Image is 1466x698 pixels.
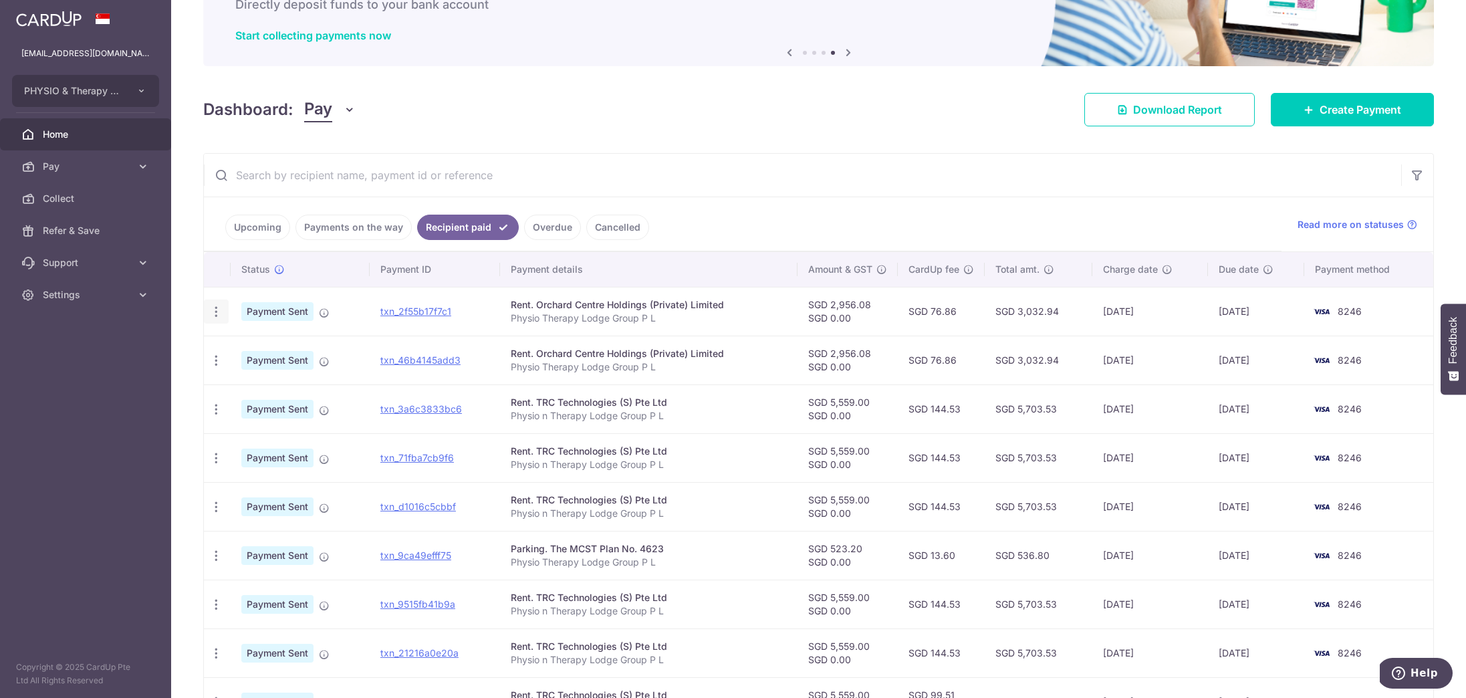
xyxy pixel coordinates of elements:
[21,47,150,60] p: [EMAIL_ADDRESS][DOMAIN_NAME]
[16,11,82,27] img: CardUp
[1338,452,1362,463] span: 8246
[1441,304,1466,394] button: Feedback - Show survey
[241,497,314,516] span: Payment Sent
[985,580,1092,628] td: SGD 5,703.53
[798,384,898,433] td: SGD 5,559.00 SGD 0.00
[380,452,454,463] a: txn_71fba7cb9f6
[304,97,356,122] button: Pay
[370,252,500,287] th: Payment ID
[511,458,787,471] p: Physio n Therapy Lodge Group P L
[908,263,959,276] span: CardUp fee
[511,409,787,423] p: Physio n Therapy Lodge Group P L
[985,433,1092,482] td: SGD 5,703.53
[241,546,314,565] span: Payment Sent
[1092,580,1207,628] td: [DATE]
[1308,645,1335,661] img: Bank Card
[1308,401,1335,417] img: Bank Card
[898,433,985,482] td: SGD 144.53
[1092,384,1207,433] td: [DATE]
[798,531,898,580] td: SGD 523.20 SGD 0.00
[1092,482,1207,531] td: [DATE]
[511,640,787,653] div: Rent. TRC Technologies (S) Pte Ltd
[241,263,270,276] span: Status
[43,128,131,141] span: Home
[1271,93,1434,126] a: Create Payment
[1208,433,1305,482] td: [DATE]
[1092,287,1207,336] td: [DATE]
[203,98,293,122] h4: Dashboard:
[1380,658,1453,691] iframe: Opens a widget where you can find more information
[1092,628,1207,677] td: [DATE]
[798,287,898,336] td: SGD 2,956.08 SGD 0.00
[511,312,787,325] p: Physio Therapy Lodge Group P L
[524,215,581,240] a: Overdue
[295,215,412,240] a: Payments on the way
[898,287,985,336] td: SGD 76.86
[1208,384,1305,433] td: [DATE]
[511,493,787,507] div: Rent. TRC Technologies (S) Pte Ltd
[241,449,314,467] span: Payment Sent
[985,628,1092,677] td: SGD 5,703.53
[241,302,314,321] span: Payment Sent
[225,215,290,240] a: Upcoming
[1338,306,1362,317] span: 8246
[985,531,1092,580] td: SGD 536.80
[511,298,787,312] div: Rent. Orchard Centre Holdings (Private) Limited
[204,154,1401,197] input: Search by recipient name, payment id or reference
[43,256,131,269] span: Support
[898,531,985,580] td: SGD 13.60
[511,396,787,409] div: Rent. TRC Technologies (S) Pte Ltd
[1320,102,1401,118] span: Create Payment
[511,445,787,458] div: Rent. TRC Technologies (S) Pte Ltd
[1092,433,1207,482] td: [DATE]
[43,224,131,237] span: Refer & Save
[511,360,787,374] p: Physio Therapy Lodge Group P L
[241,351,314,370] span: Payment Sent
[1304,252,1433,287] th: Payment method
[511,604,787,618] p: Physio n Therapy Lodge Group P L
[511,556,787,569] p: Physio Therapy Lodge Group P L
[24,84,123,98] span: PHYSIO & Therapy Lodge Group Pte Ltd
[1133,102,1222,118] span: Download Report
[1084,93,1255,126] a: Download Report
[380,403,462,415] a: txn_3a6c3833bc6
[235,29,391,42] a: Start collecting payments now
[898,336,985,384] td: SGD 76.86
[898,384,985,433] td: SGD 144.53
[1308,352,1335,368] img: Bank Card
[586,215,649,240] a: Cancelled
[1308,499,1335,515] img: Bank Card
[1447,317,1459,364] span: Feedback
[798,628,898,677] td: SGD 5,559.00 SGD 0.00
[380,306,451,317] a: txn_2f55b17f7c1
[511,591,787,604] div: Rent. TRC Technologies (S) Pte Ltd
[1308,304,1335,320] img: Bank Card
[1308,596,1335,612] img: Bank Card
[43,160,131,173] span: Pay
[380,501,456,512] a: txn_d1016c5cbbf
[1338,403,1362,415] span: 8246
[43,192,131,205] span: Collect
[1208,531,1305,580] td: [DATE]
[798,482,898,531] td: SGD 5,559.00 SGD 0.00
[1208,580,1305,628] td: [DATE]
[1338,354,1362,366] span: 8246
[1338,501,1362,512] span: 8246
[798,580,898,628] td: SGD 5,559.00 SGD 0.00
[380,598,455,610] a: txn_9515fb41b9a
[241,400,314,419] span: Payment Sent
[985,482,1092,531] td: SGD 5,703.53
[1298,218,1417,231] a: Read more on statuses
[380,354,461,366] a: txn_46b4145add3
[798,433,898,482] td: SGD 5,559.00 SGD 0.00
[1208,482,1305,531] td: [DATE]
[1308,548,1335,564] img: Bank Card
[1338,598,1362,610] span: 8246
[985,287,1092,336] td: SGD 3,032.94
[380,550,451,561] a: txn_9ca49efff75
[511,653,787,667] p: Physio n Therapy Lodge Group P L
[898,482,985,531] td: SGD 144.53
[380,647,459,659] a: txn_21216a0e20a
[1092,336,1207,384] td: [DATE]
[995,263,1040,276] span: Total amt.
